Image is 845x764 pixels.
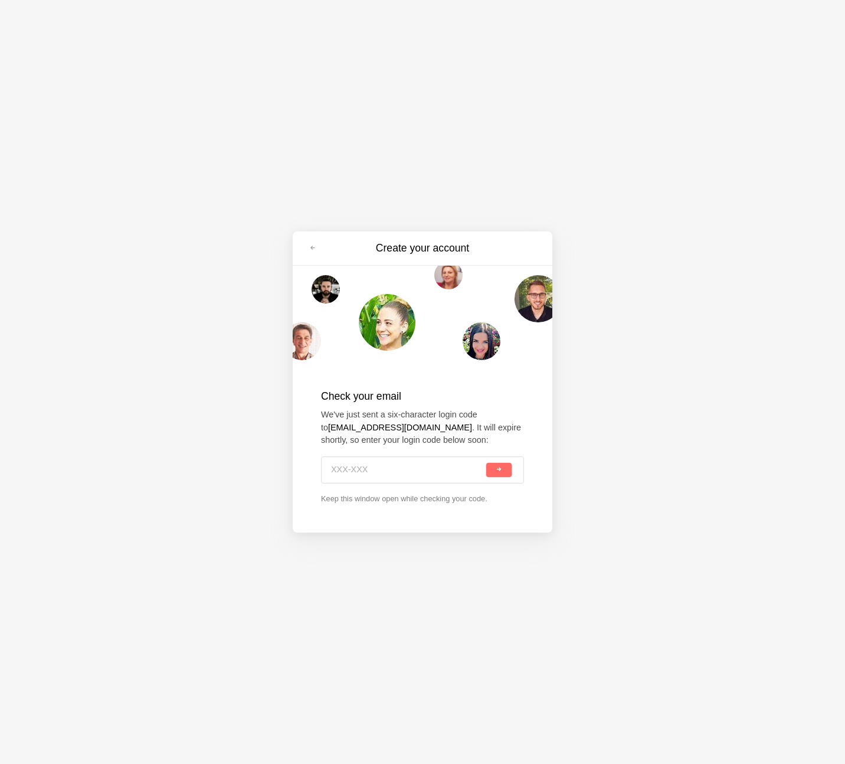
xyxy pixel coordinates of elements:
[321,388,524,404] h2: Check your email
[321,409,524,447] p: We've just sent a six-character login code to . It will expire shortly, so enter your login code ...
[331,457,484,483] input: XXX-XXX
[321,493,524,504] p: Keep this window open while checking your code.
[328,423,472,432] strong: [EMAIL_ADDRESS][DOMAIN_NAME]
[323,241,522,256] h3: Create your account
